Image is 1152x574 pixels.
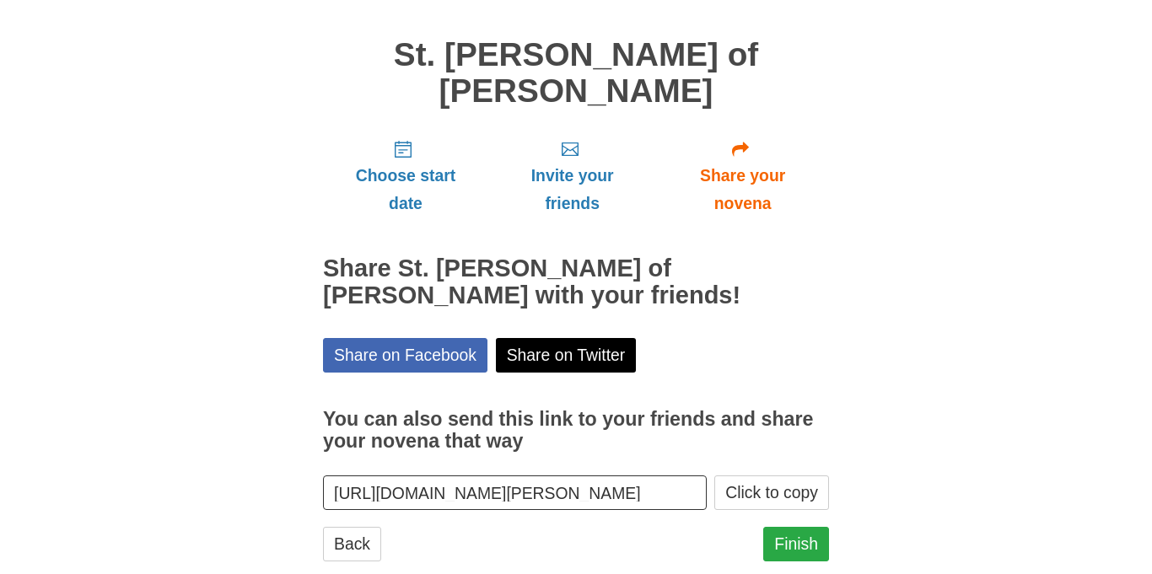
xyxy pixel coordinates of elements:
[505,162,639,217] span: Invite your friends
[340,162,471,217] span: Choose start date
[323,409,829,452] h3: You can also send this link to your friends and share your novena that way
[323,255,829,309] h2: Share St. [PERSON_NAME] of [PERSON_NAME] with your friends!
[323,338,487,373] a: Share on Facebook
[496,338,637,373] a: Share on Twitter
[673,162,812,217] span: Share your novena
[323,37,829,109] h1: St. [PERSON_NAME] of [PERSON_NAME]
[656,126,829,226] a: Share your novena
[323,527,381,561] a: Back
[763,527,829,561] a: Finish
[714,475,829,510] button: Click to copy
[323,126,488,226] a: Choose start date
[488,126,656,226] a: Invite your friends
